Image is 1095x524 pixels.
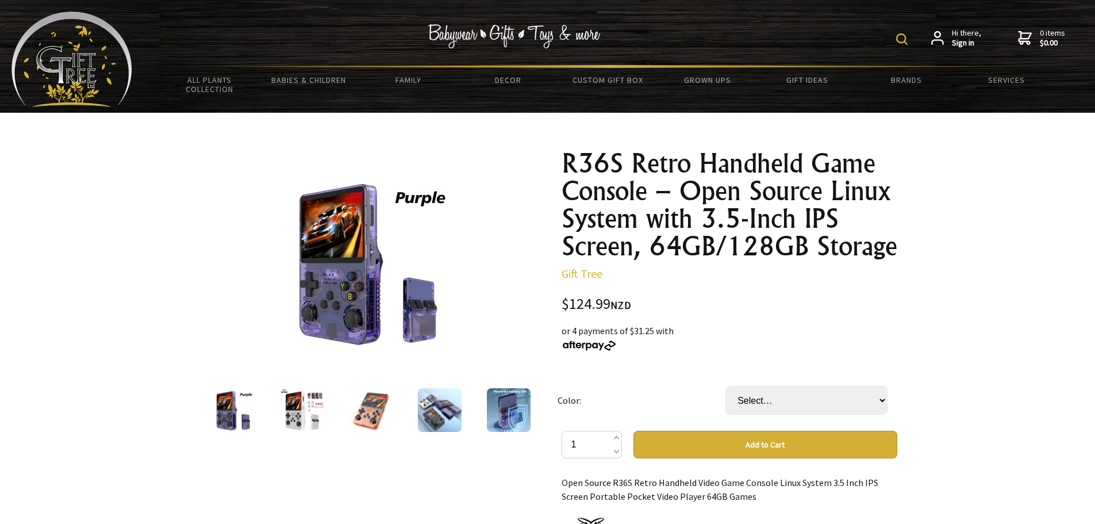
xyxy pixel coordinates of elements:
img: R36S Retro Handheld Game Console – Open Source Linux System with 3.5-Inch IPS Screen, 64GB/128GB ... [280,388,324,432]
img: Babyware - Gifts - Toys and more... [11,12,132,107]
img: product search [896,33,908,45]
a: Family [359,68,458,92]
a: Services [956,68,1056,92]
img: Afterpay [562,341,617,351]
a: Hi there,Sign in [931,28,981,48]
a: Custom Gift Box [558,68,658,92]
span: Hi there, [952,28,981,48]
img: R36S Retro Handheld Game Console – Open Source Linux System with 3.5-Inch IPS Screen, 64GB/128GB ... [487,388,531,432]
a: Babies & Children [259,68,359,92]
strong: Sign in [952,38,981,48]
strong: $0.00 [1040,38,1065,48]
div: $124.99 [562,297,897,312]
div: or 4 payments of $31.25 with [562,324,897,351]
p: Open Source R36S Retro Handheld Video Game Console Linux System 3.5 Inch IPS Screen Portable Pock... [562,476,897,503]
a: Grown Ups [658,68,757,92]
a: All Plants Collection [160,68,259,101]
a: Brands [857,68,956,92]
a: Gift Tree [562,266,602,281]
h1: R36S Retro Handheld Game Console – Open Source Linux System with 3.5-Inch IPS Screen, 64GB/128GB ... [562,150,897,260]
img: Babywear - Gifts - Toys & more [428,24,601,48]
span: 0 items [1040,28,1065,48]
a: Decor [458,68,558,92]
img: R36S Retro Handheld Game Console – Open Source Linux System with 3.5-Inch IPS Screen, 64GB/128GB ... [276,172,456,351]
a: Gift Ideas [757,68,856,92]
td: Color: [558,370,725,431]
img: R36S Retro Handheld Game Console – Open Source Linux System with 3.5-Inch IPS Screen, 64GB/128GB ... [418,388,462,432]
img: R36S Retro Handheld Game Console – Open Source Linux System with 3.5-Inch IPS Screen, 64GB/128GB ... [349,388,393,432]
img: R36S Retro Handheld Game Console – Open Source Linux System with 3.5-Inch IPS Screen, 64GB/128GB ... [211,388,255,432]
span: NZD [610,299,631,312]
a: 0 items$0.00 [1018,28,1065,48]
button: Add to Cart [633,431,897,458]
